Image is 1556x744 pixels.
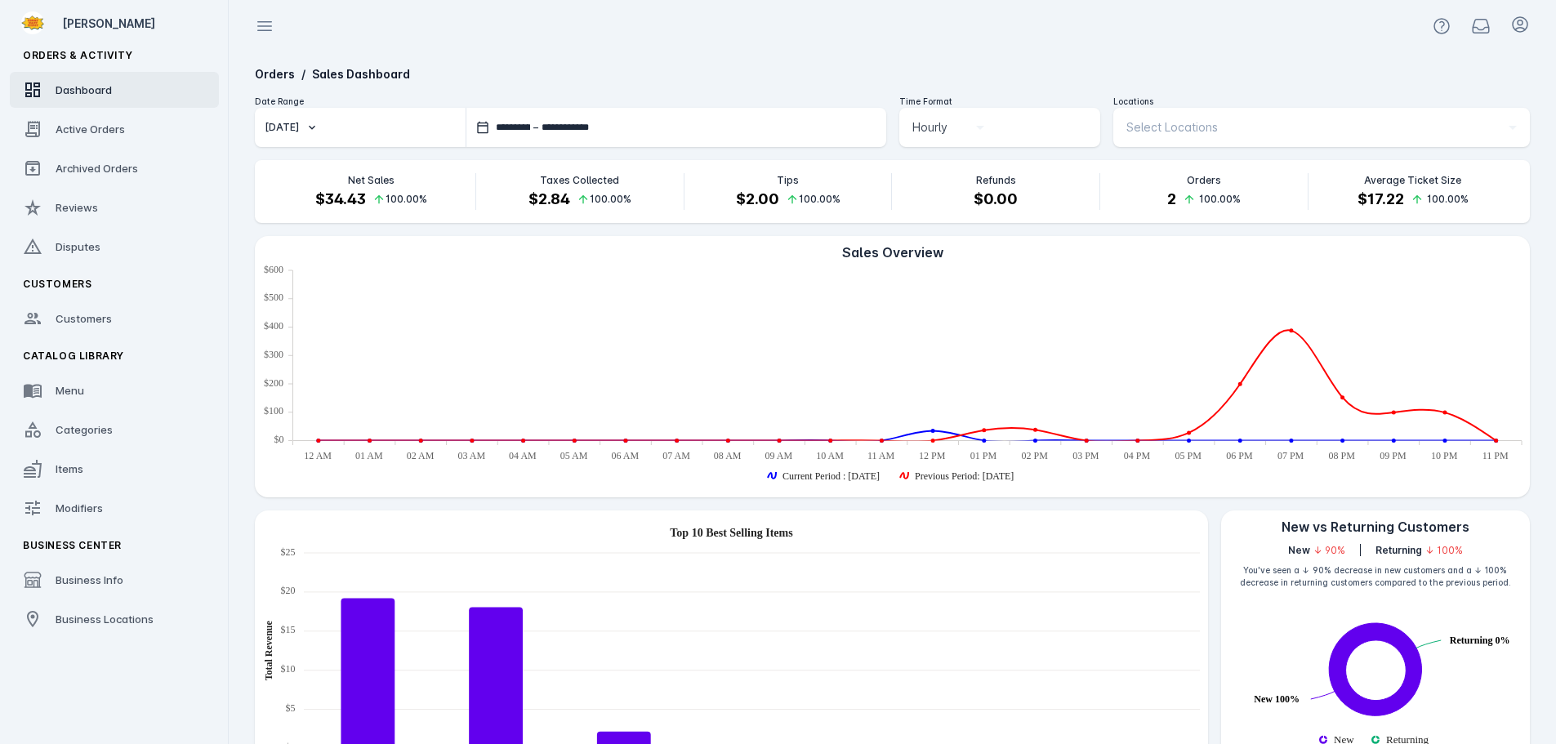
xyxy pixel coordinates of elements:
[919,450,946,461] text: 12 PM
[1449,635,1509,646] text: Returning 0%
[315,188,366,210] h4: $34.43
[1136,439,1139,442] ellipse: Mon Aug 25 2025 16:00:00 GMT-0500 (Central Daylight Time): 0, Previous Period: Aug 18
[368,439,371,442] ellipse: Mon Aug 25 2025 01:00:00 GMT-0500 (Central Daylight Time): 0, Previous Period: Aug 18
[867,450,895,461] text: 11 AM
[264,264,283,275] text: $600
[1425,543,1463,558] span: ↓ 100%
[301,67,305,81] span: /
[768,470,880,482] g: Current Period : Aug 25 series is showing, press enter to hide the Current Period : Aug 25 series
[1290,329,1292,332] ellipse: Mon Aug 25 2025 19:00:00 GMT-0500 (Central Daylight Time): 387.48, Previous Period: Aug 18
[1380,450,1407,461] text: 09 PM
[355,450,383,461] text: 01 AM
[255,243,1530,262] div: Sales Overview
[1034,429,1037,431] ellipse: Mon Aug 25 2025 14:00:00 GMT-0500 (Central Daylight Time): 38.18, Previous Period: Aug 18
[1254,693,1300,705] text: New 100%
[10,562,219,598] a: Business Info
[255,67,295,81] a: Orders
[675,439,678,442] ellipse: Mon Aug 25 2025 07:00:00 GMT-0500 (Central Daylight Time): 0, Previous Period: Aug 18
[1431,450,1458,461] text: 10 PM
[1021,450,1048,461] text: 02 PM
[1086,439,1088,442] ellipse: Mon Aug 25 2025 15:00:00 GMT-0500 (Central Daylight Time): 0, Previous Period: Aug 18
[1188,431,1190,434] ellipse: Mon Aug 25 2025 17:00:00 GMT-0500 (Central Daylight Time): 27.65, Previous Period: Aug 18
[915,470,1014,482] text: Previous Period: [DATE]
[1443,439,1446,442] ellipse: Mon Aug 25 2025 22:00:00 GMT-0500 (Central Daylight Time): 0, Current Period : Aug 25
[983,439,985,442] ellipse: Mon Aug 25 2025 13:00:00 GMT-0500 (Central Daylight Time): 0, Current Period : Aug 25
[56,573,123,586] span: Business Info
[1329,450,1356,461] text: 08 PM
[265,120,299,135] div: [DATE]
[56,613,154,626] span: Business Locations
[420,439,422,442] ellipse: Mon Aug 25 2025 02:00:00 GMT-0500 (Central Daylight Time): 0, Previous Period: Aug 18
[10,150,219,186] a: Archived Orders
[881,439,883,442] ellipse: Mon Aug 25 2025 11:00:00 GMT-0500 (Central Daylight Time): 0, Previous Period: Aug 18
[727,439,729,442] ellipse: Mon Aug 25 2025 08:00:00 GMT-0500 (Central Daylight Time): 0, Previous Period: Aug 18
[1226,450,1253,461] text: 06 PM
[736,188,779,210] h4: $2.00
[56,423,113,436] span: Categories
[470,439,473,442] ellipse: Mon Aug 25 2025 03:00:00 GMT-0500 (Central Daylight Time): 0, Previous Period: Aug 18
[10,229,219,265] a: Disputes
[286,702,296,714] text: $5
[263,620,274,680] text: Total Revenue
[10,72,219,108] a: Dashboard
[1221,558,1530,595] div: You've seen a ↓ 90% decrease in new customers and a ↓ 100% decrease in returning customers compar...
[10,451,219,487] a: Items
[56,384,84,397] span: Menu
[23,350,124,362] span: Catalog Library
[264,292,283,303] text: $500
[1375,543,1422,558] span: Returning
[264,349,283,360] text: $300
[386,192,427,207] span: 100.00%
[1358,188,1404,210] h4: $17.22
[56,462,83,475] span: Items
[1113,96,1530,108] div: Locations
[255,262,1530,497] ejs-chart: . Syncfusion interactive chart.
[974,188,1018,210] h4: $0.00
[1364,173,1461,188] p: Average Ticket Size
[457,450,485,461] text: 03 AM
[10,301,219,336] a: Customers
[23,278,91,290] span: Customers
[281,663,296,675] text: $10
[528,188,570,210] h4: $2.84
[264,405,283,417] text: $100
[670,527,793,539] text: Top 10 Best Selling Items
[829,439,832,442] ellipse: Mon Aug 25 2025 10:00:00 GMT-0500 (Central Daylight Time): 0, Previous Period: Aug 18
[1239,439,1242,442] ellipse: Mon Aug 25 2025 18:00:00 GMT-0500 (Central Daylight Time): 0, Current Period : Aug 25
[10,372,219,408] a: Menu
[1175,450,1202,461] text: 05 PM
[10,111,219,147] a: Active Orders
[1072,450,1099,461] text: 03 PM
[255,96,886,108] div: Date Range
[573,439,576,442] ellipse: Mon Aug 25 2025 05:00:00 GMT-0500 (Central Daylight Time): 0, Previous Period: Aug 18
[1277,450,1304,461] text: 07 PM
[56,201,98,214] span: Reviews
[1124,450,1151,461] text: 04 PM
[1199,192,1241,207] span: 100.00%
[281,624,296,635] text: $15
[56,162,138,175] span: Archived Orders
[932,439,934,442] ellipse: Mon Aug 25 2025 12:00:00 GMT-0500 (Central Daylight Time): 0, Previous Period: Aug 18
[509,450,537,461] text: 04 AM
[1341,396,1344,399] ellipse: Mon Aug 25 2025 20:00:00 GMT-0500 (Central Daylight Time): 151.99, Previous Period: Aug 18
[970,450,997,461] text: 01 PM
[1341,439,1344,442] ellipse: Mon Aug 25 2025 20:00:00 GMT-0500 (Central Daylight Time): 0, Current Period : Aug 25
[782,470,880,482] text: Current Period : [DATE]
[274,434,284,445] text: $0
[777,173,799,188] p: Tips
[1358,543,1362,558] div: |
[1329,623,1421,715] path: New: 100%. Fulfillment Type Stats
[1221,517,1530,537] div: New vs Returning Customers
[765,450,793,461] text: 09 AM
[56,83,112,96] span: Dashboard
[317,439,319,442] ellipse: Mon Aug 25 2025 00:00:00 GMT-0500 (Central Daylight Time): 0, Previous Period: Aug 18
[1188,439,1190,442] ellipse: Mon Aug 25 2025 17:00:00 GMT-0500 (Central Daylight Time): 0, Current Period : Aug 25
[255,108,466,147] button: [DATE]
[1393,412,1395,414] ellipse: Mon Aug 25 2025 21:00:00 GMT-0500 (Central Daylight Time): 99.08, Previous Period: Aug 18
[264,377,283,389] text: $200
[10,412,219,448] a: Categories
[1288,543,1310,558] span: New
[407,450,435,461] text: 02 AM
[1393,439,1395,442] ellipse: Mon Aug 25 2025 21:00:00 GMT-0500 (Central Daylight Time): 0, Current Period : Aug 25
[778,439,781,442] ellipse: Mon Aug 25 2025 09:00:00 GMT-0500 (Central Daylight Time): 0, Previous Period: Aug 18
